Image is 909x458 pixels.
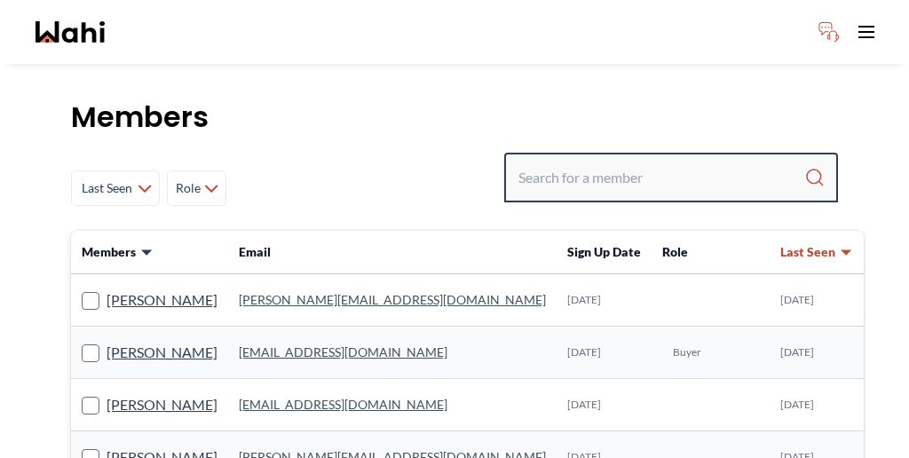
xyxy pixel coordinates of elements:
button: Last Seen [780,243,853,261]
a: Wahi homepage [36,21,105,43]
td: [DATE] [770,379,864,431]
a: [PERSON_NAME] [107,341,217,364]
span: Sign Up Date [567,244,641,259]
input: Search input [518,162,804,193]
span: Members [82,243,136,261]
span: Last Seen [780,243,835,261]
td: [DATE] [770,327,864,379]
button: Members [82,243,154,261]
td: [DATE] [557,379,652,431]
a: [EMAIL_ADDRESS][DOMAIN_NAME] [239,397,447,412]
a: [PERSON_NAME][EMAIL_ADDRESS][DOMAIN_NAME] [239,292,546,307]
span: Role [662,244,688,259]
td: [DATE] [557,274,652,327]
a: [PERSON_NAME] [107,288,217,312]
span: Last Seen [79,172,134,204]
h1: Members [71,99,838,135]
td: [DATE] [770,274,864,327]
td: [DATE] [557,327,652,379]
span: Role [175,172,201,204]
button: Toggle open navigation menu [849,14,884,50]
a: [EMAIL_ADDRESS][DOMAIN_NAME] [239,344,447,359]
a: [PERSON_NAME] [107,393,217,416]
span: Buyer [673,345,701,359]
span: Email [239,244,271,259]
